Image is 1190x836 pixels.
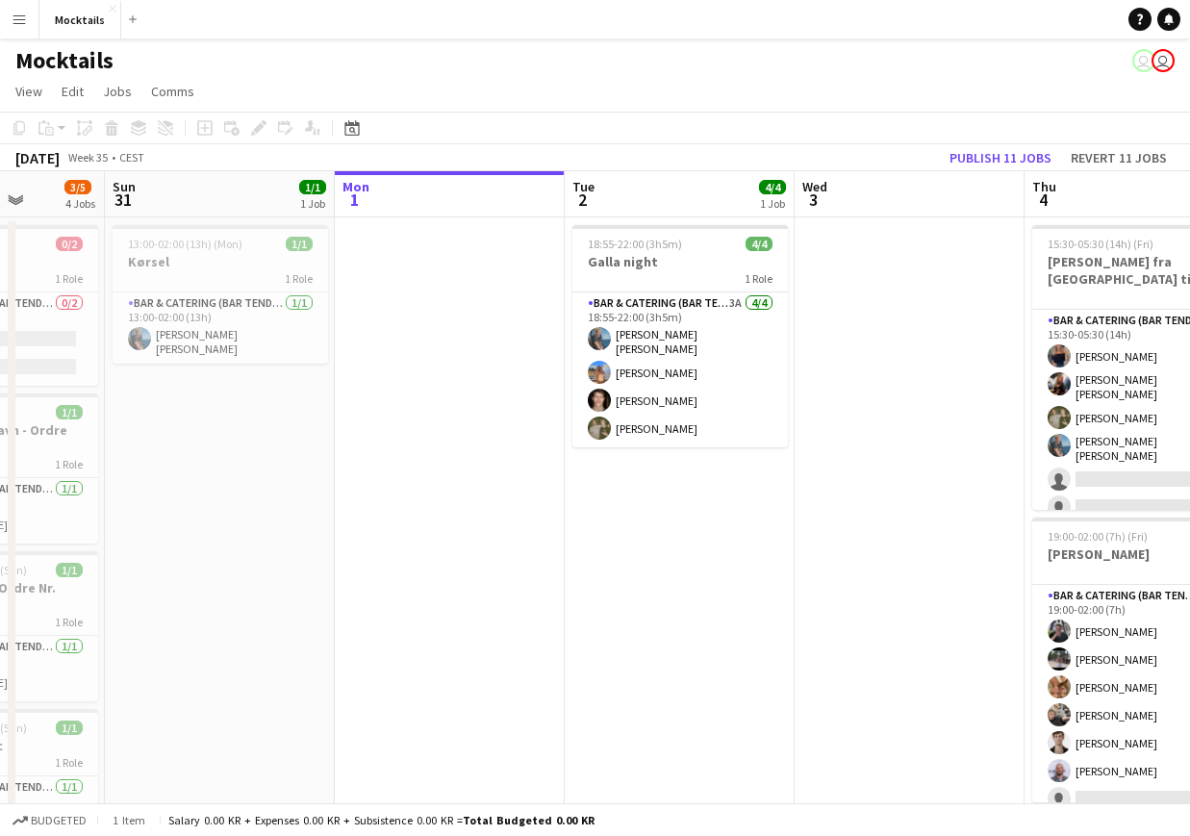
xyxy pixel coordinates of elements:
[55,615,83,629] span: 1 Role
[759,180,786,194] span: 4/4
[285,271,313,286] span: 1 Role
[64,180,91,194] span: 3/5
[588,237,682,251] span: 18:55-22:00 (3h5m)
[799,189,827,211] span: 3
[463,813,595,827] span: Total Budgeted 0.00 KR
[103,83,132,100] span: Jobs
[746,237,772,251] span: 4/4
[572,292,788,447] app-card-role: Bar & Catering (Bar Tender)3A4/418:55-22:00 (3h5m)[PERSON_NAME] [PERSON_NAME][PERSON_NAME][PERSON...
[39,1,121,38] button: Mocktails
[1152,49,1175,72] app-user-avatar: Hektor Pantas
[110,189,136,211] span: 31
[1029,189,1056,211] span: 4
[15,46,114,75] h1: Mocktails
[300,196,325,211] div: 1 Job
[56,721,83,735] span: 1/1
[760,196,785,211] div: 1 Job
[95,79,139,104] a: Jobs
[113,253,328,270] h3: Kørsel
[572,225,788,447] app-job-card: 18:55-22:00 (3h5m)4/4Galla night1 RoleBar & Catering (Bar Tender)3A4/418:55-22:00 (3h5m)[PERSON_N...
[572,253,788,270] h3: Galla night
[1063,145,1175,170] button: Revert 11 jobs
[113,178,136,195] span: Sun
[1032,178,1056,195] span: Thu
[15,148,60,167] div: [DATE]
[299,180,326,194] span: 1/1
[1048,529,1148,544] span: 19:00-02:00 (7h) (Fri)
[15,83,42,100] span: View
[1048,237,1153,251] span: 15:30-05:30 (14h) (Fri)
[54,79,91,104] a: Edit
[942,145,1059,170] button: Publish 11 jobs
[342,178,369,195] span: Mon
[55,271,83,286] span: 1 Role
[570,189,595,211] span: 2
[128,237,242,251] span: 13:00-02:00 (13h) (Mon)
[62,83,84,100] span: Edit
[151,83,194,100] span: Comms
[143,79,202,104] a: Comms
[55,755,83,770] span: 1 Role
[340,189,369,211] span: 1
[56,405,83,419] span: 1/1
[56,237,83,251] span: 0/2
[745,271,772,286] span: 1 Role
[63,150,112,165] span: Week 35
[802,178,827,195] span: Wed
[10,810,89,831] button: Budgeted
[65,196,95,211] div: 4 Jobs
[106,813,152,827] span: 1 item
[286,237,313,251] span: 1/1
[31,814,87,827] span: Budgeted
[572,178,595,195] span: Tue
[119,150,144,165] div: CEST
[113,225,328,364] app-job-card: 13:00-02:00 (13h) (Mon)1/1Kørsel1 RoleBar & Catering (Bar Tender)1/113:00-02:00 (13h)[PERSON_NAME...
[8,79,50,104] a: View
[168,813,595,827] div: Salary 0.00 KR + Expenses 0.00 KR + Subsistence 0.00 KR =
[55,457,83,471] span: 1 Role
[113,292,328,364] app-card-role: Bar & Catering (Bar Tender)1/113:00-02:00 (13h)[PERSON_NAME] [PERSON_NAME]
[1132,49,1155,72] app-user-avatar: Hektor Pantas
[56,563,83,577] span: 1/1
